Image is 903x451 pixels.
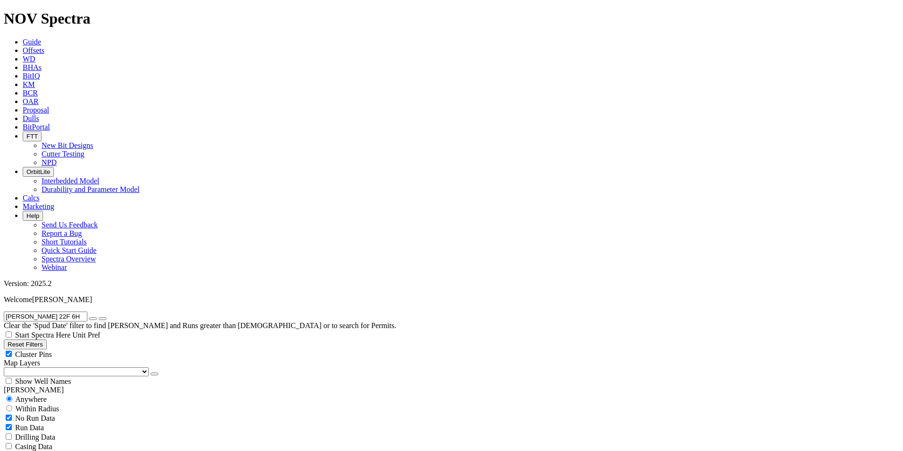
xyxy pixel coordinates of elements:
a: Cutter Testing [42,150,85,158]
a: Report a Bug [42,229,82,237]
a: Dulls [23,114,39,122]
span: Clear the 'Spud Date' filter to find [PERSON_NAME] and Runs greater than [DEMOGRAPHIC_DATA] or to... [4,321,396,330]
span: Map Layers [4,359,40,367]
span: Cluster Pins [15,350,52,358]
a: BitIQ [23,72,40,80]
a: BHAs [23,63,42,71]
a: Webinar [42,263,67,271]
span: Anywhere [15,395,47,403]
a: OAR [23,97,39,105]
a: Quick Start Guide [42,246,96,254]
span: [PERSON_NAME] [32,295,92,304]
span: Unit Pref [72,331,100,339]
a: Durability and Parameter Model [42,185,140,193]
a: Send Us Feedback [42,221,98,229]
input: Search [4,312,87,321]
a: Interbedded Model [42,177,99,185]
button: Reset Filters [4,339,47,349]
span: No Run Data [15,414,55,422]
a: NPD [42,158,57,166]
div: Version: 2025.2 [4,279,899,288]
button: FTT [23,131,42,141]
a: Marketing [23,202,54,210]
a: WD [23,55,35,63]
span: Drilling Data [15,433,55,441]
a: BitPortal [23,123,50,131]
button: OrbitLite [23,167,54,177]
span: Show Well Names [15,377,71,385]
span: Help [26,212,39,219]
span: Casing Data [15,442,52,451]
a: KM [23,80,35,88]
span: Within Radius [16,405,59,413]
span: FTT [26,133,38,140]
a: New Bit Designs [42,141,93,149]
a: Proposal [23,106,49,114]
span: OrbitLite [26,168,50,175]
a: Spectra Overview [42,255,96,263]
a: Calcs [23,194,40,202]
h1: NOV Spectra [4,10,899,27]
a: Guide [23,38,41,46]
span: Start Spectra Here [15,331,70,339]
a: Offsets [23,46,44,54]
p: Welcome [4,295,899,304]
button: Help [23,211,43,221]
div: [PERSON_NAME] [4,386,899,394]
a: Short Tutorials [42,238,87,246]
a: BCR [23,89,38,97]
span: Run Data [15,424,44,432]
input: Start Spectra Here [6,331,12,338]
